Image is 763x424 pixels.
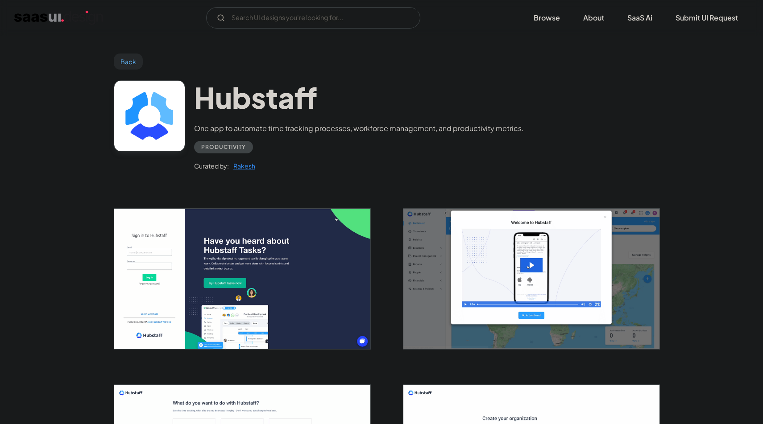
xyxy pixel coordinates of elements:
div: Productivity [201,142,246,152]
a: Rakesh [229,161,255,171]
form: Email Form [206,7,420,29]
a: home [14,11,103,25]
a: SaaS Ai [617,8,663,28]
h1: Hubstaff [194,80,524,115]
a: Browse [523,8,571,28]
div: Curated by: [194,161,229,171]
img: 645b361189482a0928e65746_Hubstaff%20Time%20Tracking%20and%20Productivity%20Monitoring%20Tool%20We... [403,209,659,349]
a: open lightbox [114,209,370,349]
a: Back [114,54,143,70]
a: About [572,8,615,28]
a: open lightbox [403,209,659,349]
img: 645b3611fd781a12a5720701_Sign%20In%20Hubstaff%20Time%20Tracking%20and%20Productivity%20Monitoring... [114,209,370,349]
a: Submit UI Request [665,8,749,28]
div: One app to automate time tracking processes, workforce management, and productivity metrics. [194,123,524,134]
input: Search UI designs you're looking for... [206,7,420,29]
